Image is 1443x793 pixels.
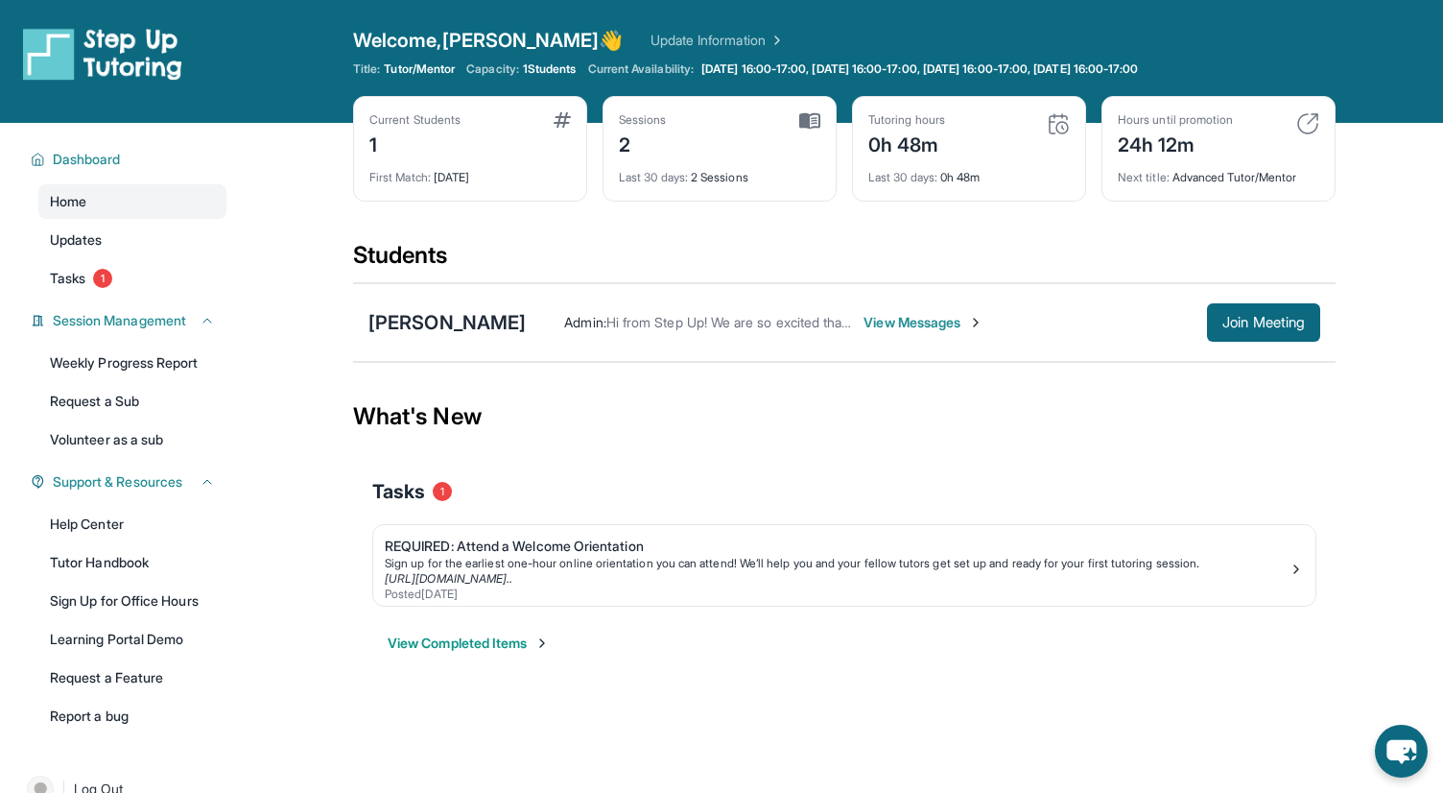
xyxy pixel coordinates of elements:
span: Dashboard [53,150,121,169]
button: View Completed Items [388,634,550,653]
a: Tasks1 [38,261,226,296]
a: Sign Up for Office Hours [38,584,226,618]
button: Join Meeting [1207,303,1320,342]
button: chat-button [1375,725,1428,778]
span: Admin : [564,314,605,330]
span: Last 30 days : [868,170,937,184]
a: [URL][DOMAIN_NAME].. [385,571,512,586]
div: Students [353,240,1336,282]
button: Support & Resources [45,472,215,492]
span: Join Meeting [1222,317,1305,328]
span: Tasks [50,269,85,288]
span: 1 [433,482,452,501]
a: Help Center [38,507,226,541]
div: REQUIRED: Attend a Welcome Orientation [385,537,1289,556]
span: Current Availability: [588,61,694,77]
div: Sessions [619,112,667,128]
div: 2 Sessions [619,158,820,185]
a: Updates [38,223,226,257]
div: 0h 48m [868,158,1070,185]
span: Updates [50,230,103,250]
div: Sign up for the earliest one-hour online orientation you can attend! We’ll help you and your fell... [385,556,1289,571]
div: [DATE] [369,158,571,185]
a: [DATE] 16:00-17:00, [DATE] 16:00-17:00, [DATE] 16:00-17:00, [DATE] 16:00-17:00 [698,61,1142,77]
button: Dashboard [45,150,215,169]
span: Welcome, [PERSON_NAME] 👋 [353,27,624,54]
div: What's New [353,374,1336,459]
span: Title: [353,61,380,77]
span: Next title : [1118,170,1170,184]
span: View Messages [863,313,983,332]
span: Last 30 days : [619,170,688,184]
div: 2 [619,128,667,158]
div: 24h 12m [1118,128,1233,158]
a: Weekly Progress Report [38,346,226,380]
div: Posted [DATE] [385,587,1289,602]
div: Current Students [369,112,461,128]
button: Session Management [45,311,215,330]
a: Request a Feature [38,661,226,695]
a: Home [38,184,226,219]
span: Session Management [53,311,186,330]
span: [DATE] 16:00-17:00, [DATE] 16:00-17:00, [DATE] 16:00-17:00, [DATE] 16:00-17:00 [701,61,1138,77]
a: Tutor Handbook [38,545,226,580]
span: First Match : [369,170,431,184]
div: Hours until promotion [1118,112,1233,128]
span: Support & Resources [53,472,182,492]
div: 1 [369,128,461,158]
span: Home [50,192,86,211]
img: Chevron-Right [968,315,983,330]
span: Tutor/Mentor [384,61,455,77]
img: card [1296,112,1319,135]
a: Learning Portal Demo [38,622,226,657]
div: Tutoring hours [868,112,945,128]
a: Report a bug [38,699,226,733]
img: card [554,112,571,128]
a: REQUIRED: Attend a Welcome OrientationSign up for the earliest one-hour online orientation you ca... [373,525,1315,606]
div: 0h 48m [868,128,945,158]
div: [PERSON_NAME] [368,309,526,336]
img: logo [23,27,182,81]
span: Tasks [372,478,425,505]
img: card [799,112,820,130]
img: card [1047,112,1070,135]
div: Advanced Tutor/Mentor [1118,158,1319,185]
a: Request a Sub [38,384,226,419]
span: Capacity: [466,61,519,77]
a: Update Information [651,31,785,50]
span: 1 [93,269,112,288]
a: Volunteer as a sub [38,422,226,457]
span: 1 Students [523,61,577,77]
img: Chevron Right [766,31,785,50]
